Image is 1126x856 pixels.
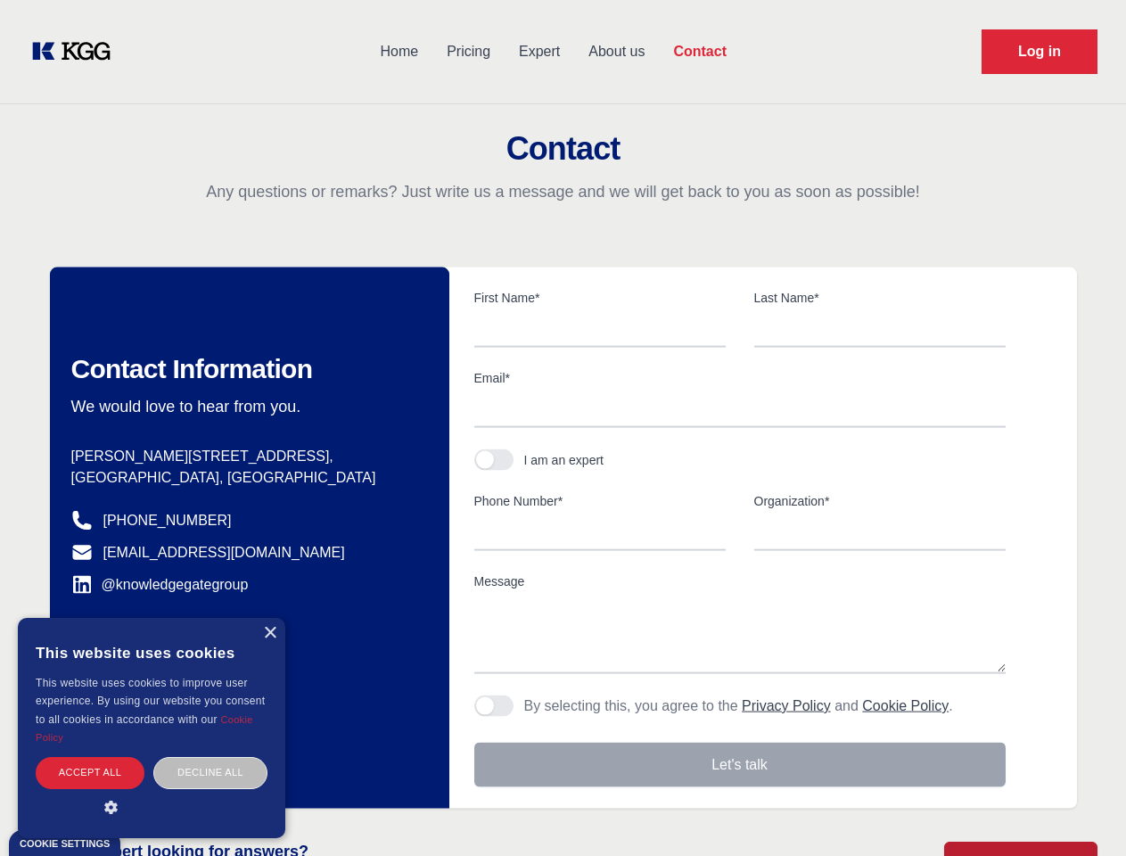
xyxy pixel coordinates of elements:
[71,467,421,489] p: [GEOGRAPHIC_DATA], [GEOGRAPHIC_DATA]
[574,29,659,75] a: About us
[21,181,1105,202] p: Any questions or remarks? Just write us a message and we will get back to you as soon as possible!
[71,353,421,385] h2: Contact Information
[153,757,267,788] div: Decline all
[71,396,421,417] p: We would love to hear from you.
[474,572,1006,590] label: Message
[524,695,953,717] p: By selecting this, you agree to the and .
[1037,770,1126,856] iframe: Chat Widget
[474,743,1006,787] button: Let's talk
[474,289,726,307] label: First Name*
[263,627,276,640] div: Close
[71,446,421,467] p: [PERSON_NAME][STREET_ADDRESS],
[474,369,1006,387] label: Email*
[36,757,144,788] div: Accept all
[754,492,1006,510] label: Organization*
[29,37,125,66] a: KOL Knowledge Platform: Talk to Key External Experts (KEE)
[103,542,345,564] a: [EMAIL_ADDRESS][DOMAIN_NAME]
[754,289,1006,307] label: Last Name*
[21,131,1105,167] h2: Contact
[432,29,505,75] a: Pricing
[36,631,267,674] div: This website uses cookies
[71,574,249,596] a: @knowledgegategroup
[103,510,232,531] a: [PHONE_NUMBER]
[474,492,726,510] label: Phone Number*
[20,839,110,849] div: Cookie settings
[982,29,1097,74] a: Request Demo
[36,714,253,743] a: Cookie Policy
[505,29,574,75] a: Expert
[36,677,265,726] span: This website uses cookies to improve user experience. By using our website you consent to all coo...
[659,29,741,75] a: Contact
[366,29,432,75] a: Home
[524,451,604,469] div: I am an expert
[742,698,831,713] a: Privacy Policy
[862,698,949,713] a: Cookie Policy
